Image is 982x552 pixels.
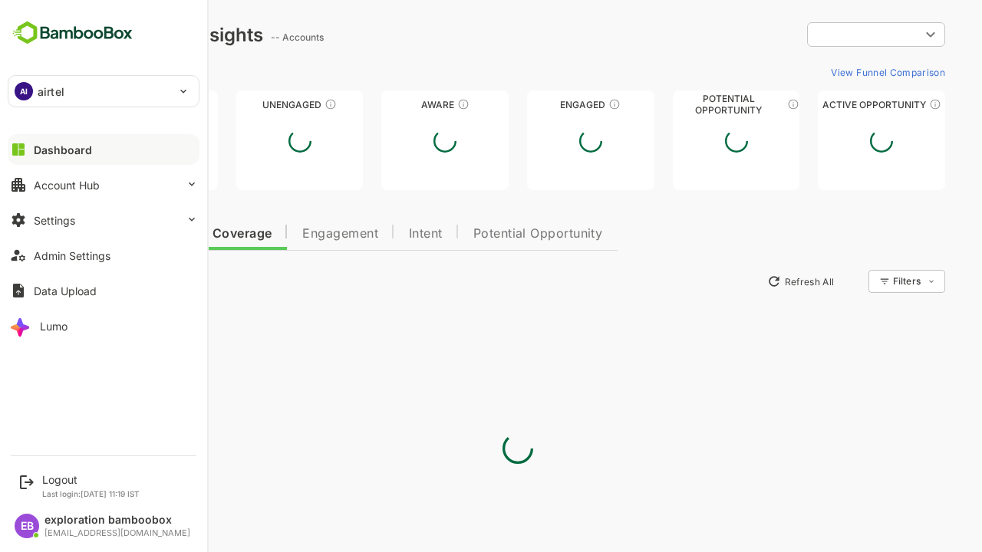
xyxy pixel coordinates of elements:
div: Lumo [40,320,68,333]
button: View Funnel Comparison [771,60,891,84]
div: Admin Settings [34,249,110,262]
span: Potential Opportunity [420,228,549,240]
button: Account Hub [8,169,199,200]
button: Settings [8,205,199,235]
div: AIairtel [8,76,199,107]
ag: -- Accounts [217,31,275,43]
button: Data Upload [8,275,199,306]
p: airtel [38,84,64,100]
div: AI [15,82,33,100]
div: Dashboard [34,143,92,156]
div: Active Opportunity [764,99,891,110]
img: BambooboxFullLogoMark.5f36c76dfaba33ec1ec1367b70bb1252.svg [8,18,137,48]
div: Data Upload [34,284,97,297]
div: Aware [328,99,455,110]
div: EB [15,514,39,538]
button: Dashboard [8,134,199,165]
div: Logout [42,473,140,486]
div: Potential Opportunity [619,99,746,110]
div: These accounts are warm, further nurturing would qualify them to MQAs [555,98,567,110]
div: These accounts have just entered the buying cycle and need further nurturing [404,98,416,110]
div: Engaged [473,99,601,110]
span: Engagement [249,228,325,240]
div: [EMAIL_ADDRESS][DOMAIN_NAME] [44,528,190,538]
button: Refresh All [707,269,787,294]
div: exploration bamboobox [44,514,190,527]
span: Data Quality and Coverage [52,228,218,240]
div: ​ [753,21,891,48]
div: Unreached [37,99,164,110]
div: These accounts are MQAs and can be passed on to Inside Sales [733,98,746,110]
div: Dashboard Insights [37,24,209,46]
button: Lumo [8,310,199,341]
div: Account Hub [34,179,100,192]
button: New Insights [37,268,149,295]
div: Filters [839,275,867,287]
div: Filters [838,268,891,295]
div: These accounts have not shown enough engagement and need nurturing [271,98,283,110]
p: Last login: [DATE] 11:19 IST [42,489,140,498]
div: These accounts have not been engaged with for a defined time period [125,98,137,110]
div: Settings [34,214,75,227]
div: These accounts have open opportunities which might be at any of the Sales Stages [875,98,888,110]
button: Admin Settings [8,240,199,271]
span: Intent [355,228,389,240]
div: Unengaged [183,99,310,110]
